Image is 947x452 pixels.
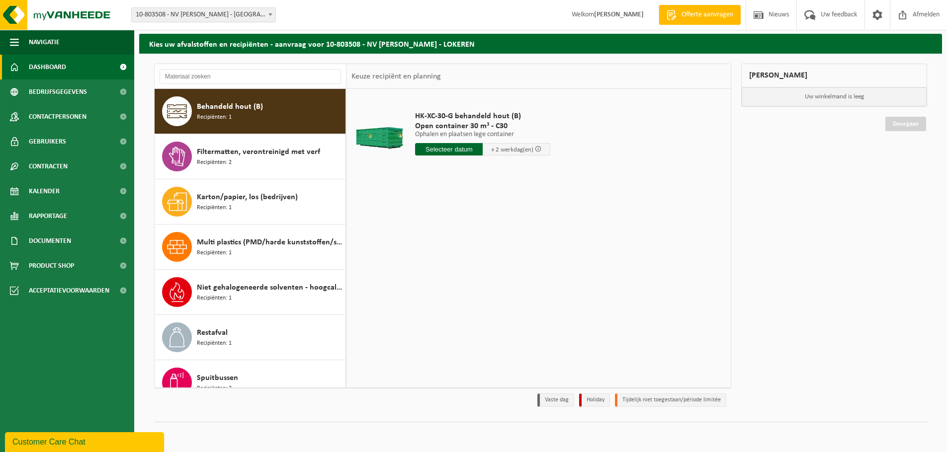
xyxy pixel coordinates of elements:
[155,270,346,315] button: Niet gehalogeneerde solventen - hoogcalorisch in 200lt-vat Recipiënten: 1
[197,248,232,258] span: Recipiënten: 1
[197,158,232,167] span: Recipiënten: 2
[155,89,346,134] button: Behandeld hout (B) Recipiënten: 1
[29,179,60,204] span: Kalender
[29,253,74,278] span: Product Shop
[131,7,276,22] span: 10-803508 - NV ANDRE DE WITTE - LOKEREN
[742,87,927,106] p: Uw winkelmand is leeg
[132,8,275,22] span: 10-803508 - NV ANDRE DE WITTE - LOKEREN
[197,384,232,393] span: Recipiënten: 2
[155,360,346,405] button: Spuitbussen Recipiënten: 2
[155,134,346,179] button: Filtermatten, verontreinigd met verf Recipiënten: 2
[415,111,550,121] span: HK-XC-30-G behandeld hout (B)
[415,143,483,155] input: Selecteer datum
[29,55,66,79] span: Dashboard
[741,64,927,87] div: [PERSON_NAME]
[491,147,533,153] span: + 2 werkdag(en)
[29,129,66,154] span: Gebruikers
[415,131,550,138] p: Ophalen en plaatsen lege container
[197,203,232,213] span: Recipiënten: 1
[155,315,346,360] button: Restafval Recipiënten: 1
[155,225,346,270] button: Multi plastics (PMD/harde kunststoffen/spanbanden/EPS/folie naturel/folie gemengd) Recipiënten: 1
[29,278,109,303] span: Acceptatievoorwaarden
[29,30,60,55] span: Navigatie
[197,146,320,158] span: Filtermatten, verontreinigd met verf
[415,121,550,131] span: Open container 30 m³ - C30
[197,372,238,384] span: Spuitbussen
[594,11,644,18] strong: [PERSON_NAME]
[579,393,610,407] li: Holiday
[197,282,343,294] span: Niet gehalogeneerde solventen - hoogcalorisch in 200lt-vat
[29,154,68,179] span: Contracten
[139,34,942,53] h2: Kies uw afvalstoffen en recipiënten - aanvraag voor 10-803508 - NV [PERSON_NAME] - LOKEREN
[29,228,71,253] span: Documenten
[346,64,446,89] div: Keuze recipiënt en planning
[197,339,232,348] span: Recipiënten: 1
[885,117,926,131] a: Doorgaan
[615,393,726,407] li: Tijdelijk niet toegestaan/période limitée
[537,393,574,407] li: Vaste dag
[197,101,263,113] span: Behandeld hout (B)
[29,104,86,129] span: Contactpersonen
[197,191,298,203] span: Karton/papier, los (bedrijven)
[29,204,67,228] span: Rapportage
[197,113,232,122] span: Recipiënten: 1
[5,430,166,452] iframe: chat widget
[659,5,741,25] a: Offerte aanvragen
[155,179,346,225] button: Karton/papier, los (bedrijven) Recipiënten: 1
[197,236,343,248] span: Multi plastics (PMD/harde kunststoffen/spanbanden/EPS/folie naturel/folie gemengd)
[29,79,87,104] span: Bedrijfsgegevens
[679,10,736,20] span: Offerte aanvragen
[160,69,341,84] input: Materiaal zoeken
[197,327,228,339] span: Restafval
[197,294,232,303] span: Recipiënten: 1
